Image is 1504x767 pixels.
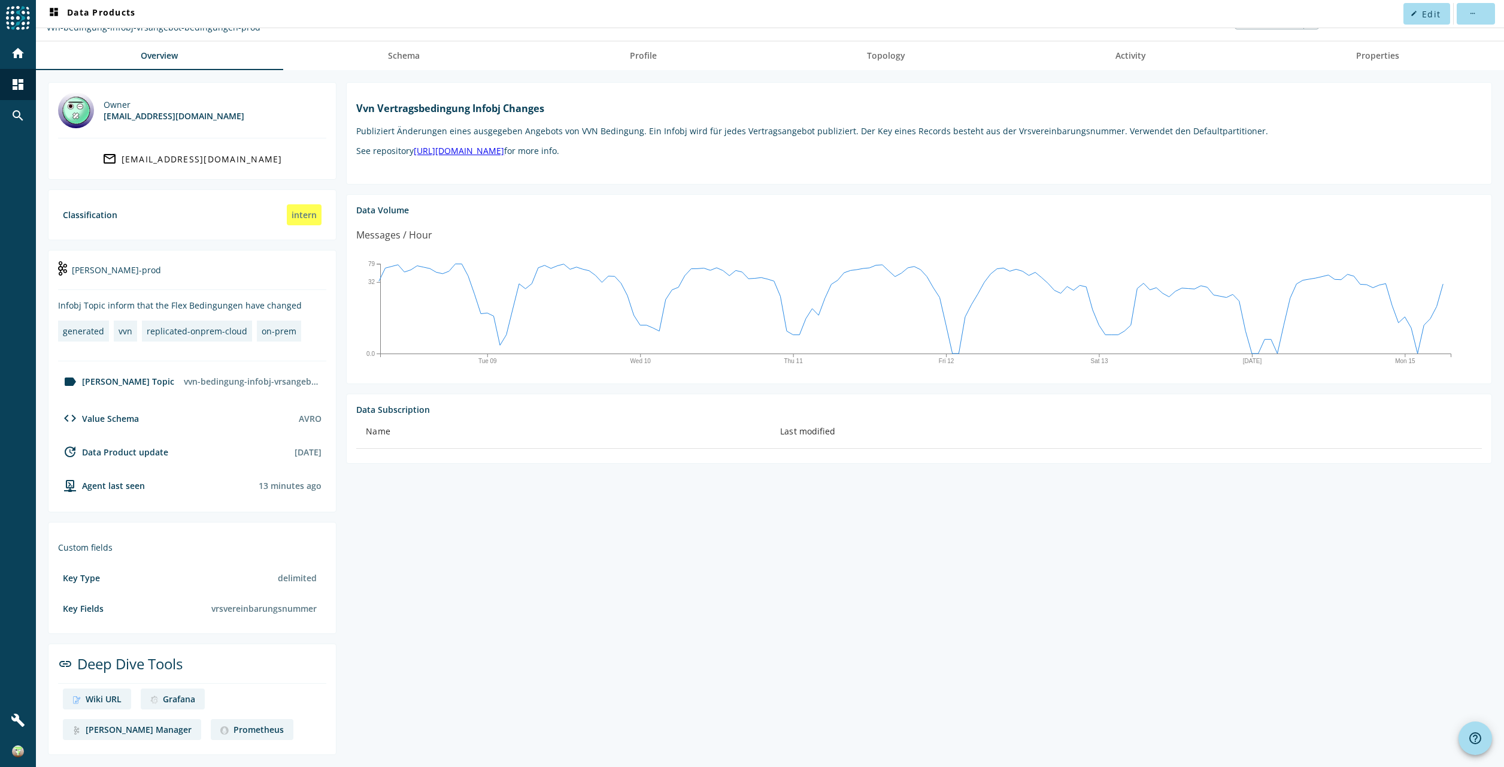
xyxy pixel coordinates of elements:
div: Key Fields [63,603,104,614]
div: [EMAIL_ADDRESS][DOMAIN_NAME] [122,153,283,165]
mat-icon: help_outline [1468,731,1482,745]
text: Fri 12 [939,358,954,364]
div: [PERSON_NAME] Topic [58,375,174,389]
span: Properties [1356,52,1399,60]
div: Data Volume [356,204,1482,216]
mat-icon: code [63,411,77,425]
div: Owner [104,99,244,110]
div: generated [63,325,104,337]
div: Infobj Topic inform that the Flex Bedingungen have changed [58,300,326,311]
a: [URL][DOMAIN_NAME] [414,145,504,156]
div: agent-env-prod [58,478,145,493]
span: Topology [867,52,905,60]
div: [PERSON_NAME] Manager [86,724,192,735]
a: deep dive imageWiki URL [63,689,131,709]
img: deep dive image [220,726,229,735]
span: Edit [1422,8,1441,20]
mat-icon: more_horiz [1469,10,1475,17]
text: Sat 13 [1091,358,1108,364]
div: delimited [273,567,322,588]
img: deep dive image [72,726,81,735]
a: [EMAIL_ADDRESS][DOMAIN_NAME] [58,148,326,170]
text: Tue 09 [478,358,497,364]
div: Deep Dive Tools [58,654,326,684]
p: Publiziert Änderungen eines ausgegeben Angebots von VVN Bedingung. Ein Infobj wird für jedes Vert... [356,125,1482,137]
img: kafka-prod [58,261,67,276]
mat-icon: build [11,713,25,727]
span: Data Products [47,7,135,21]
text: 0.0 [366,350,375,357]
mat-icon: link [58,657,72,671]
mat-icon: dashboard [47,7,61,21]
mat-icon: mail_outline [102,152,117,166]
text: [DATE] [1243,358,1262,364]
span: Profile [630,52,657,60]
img: 6ead26aa4e8bacddf4e41ba39b5cb514 [12,745,24,757]
div: Custom fields [58,542,326,553]
span: Overview [141,52,178,60]
a: deep dive imageGrafana [141,689,205,709]
text: 79 [368,261,375,267]
div: on-prem [262,325,296,337]
text: 32 [368,279,375,285]
a: deep dive imagePrometheus [211,719,293,740]
div: vrsvereinbarungsnummer [207,598,322,619]
div: [PERSON_NAME]-prod [58,260,326,290]
div: Value Schema [58,411,139,425]
div: AVRO [299,413,322,424]
mat-icon: update [63,445,77,459]
mat-icon: edit [1411,10,1417,17]
div: Grafana [163,693,195,705]
div: vvn [119,325,132,337]
mat-icon: dashboard [11,77,25,92]
mat-icon: search [11,108,25,123]
div: Prometheus [234,724,284,735]
div: [DATE] [295,446,322,458]
img: deep dive image [72,696,81,704]
div: Messages / Hour [356,228,432,243]
div: replicated-onprem-cloud [147,325,247,337]
button: Watch [1235,7,1303,28]
text: Wed 10 [630,358,651,364]
h1: Vvn Vertragsbedingung Infobj Changes [356,102,1482,115]
div: Key Type [63,572,100,584]
span: Schema [388,52,420,60]
div: Data Product update [58,445,168,459]
button: Data Products [42,3,140,25]
div: Classification [63,209,117,221]
div: vvn-bedingung-infobj-vrsangebot-bedingungen-prod [179,371,326,392]
span: Activity [1115,52,1146,60]
mat-icon: label [63,375,77,389]
div: intern [287,204,322,225]
img: spoud-logo.svg [6,6,30,30]
div: Agents typically reports every 15min to 1h [259,480,322,491]
div: Data Subscription [356,404,1482,415]
div: [EMAIL_ADDRESS][DOMAIN_NAME] [104,110,244,122]
button: Edit [1403,3,1450,25]
div: Wiki URL [86,693,122,705]
p: See repository for more info. [356,145,1482,156]
img: sauron@mobi.ch [58,92,94,128]
th: Name [356,415,771,449]
th: Last modified [771,415,1482,449]
text: Thu 11 [784,358,803,364]
text: Mon 15 [1396,358,1416,364]
mat-icon: home [11,46,25,61]
img: deep dive image [150,696,158,704]
a: deep dive image[PERSON_NAME] Manager [63,719,201,740]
